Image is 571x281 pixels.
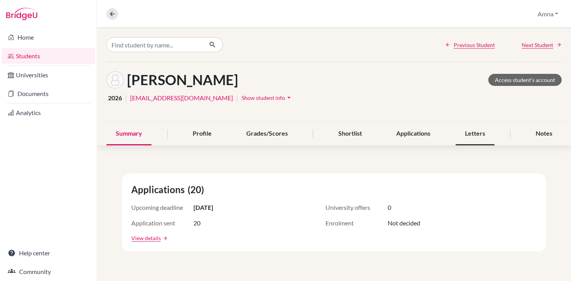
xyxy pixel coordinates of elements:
[488,74,562,86] a: Access student's account
[131,183,188,197] span: Applications
[445,41,495,49] a: Previous Student
[526,122,562,145] div: Notes
[127,72,238,88] h1: [PERSON_NAME]
[193,218,200,228] span: 20
[6,8,37,20] img: Bridge-U
[130,93,233,103] a: [EMAIL_ADDRESS][DOMAIN_NAME]
[131,234,161,242] a: View details
[106,71,124,89] img: Shahraiz Bhatti's avatar
[388,218,420,228] span: Not decided
[387,122,440,145] div: Applications
[326,203,388,212] span: University offers
[2,48,95,64] a: Students
[2,264,95,279] a: Community
[329,122,371,145] div: Shortlist
[326,218,388,228] span: Enrolment
[2,86,95,101] a: Documents
[131,203,193,212] span: Upcoming deadline
[456,122,494,145] div: Letters
[241,92,293,104] button: Show student infoarrow_drop_down
[237,122,297,145] div: Grades/Scores
[242,94,285,101] span: Show student info
[2,30,95,45] a: Home
[522,41,562,49] a: Next Student
[454,41,495,49] span: Previous Student
[106,122,151,145] div: Summary
[2,67,95,83] a: Universities
[183,122,221,145] div: Profile
[188,183,207,197] span: (20)
[193,203,213,212] span: [DATE]
[125,93,127,103] span: |
[522,41,553,49] span: Next Student
[285,94,293,101] i: arrow_drop_down
[2,105,95,120] a: Analytics
[161,236,168,241] a: arrow_forward
[106,37,203,52] input: Find student by name...
[131,218,193,228] span: Application sent
[388,203,391,212] span: 0
[236,93,238,103] span: |
[534,7,562,21] button: Amna
[2,245,95,261] a: Help center
[108,93,122,103] span: 2026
